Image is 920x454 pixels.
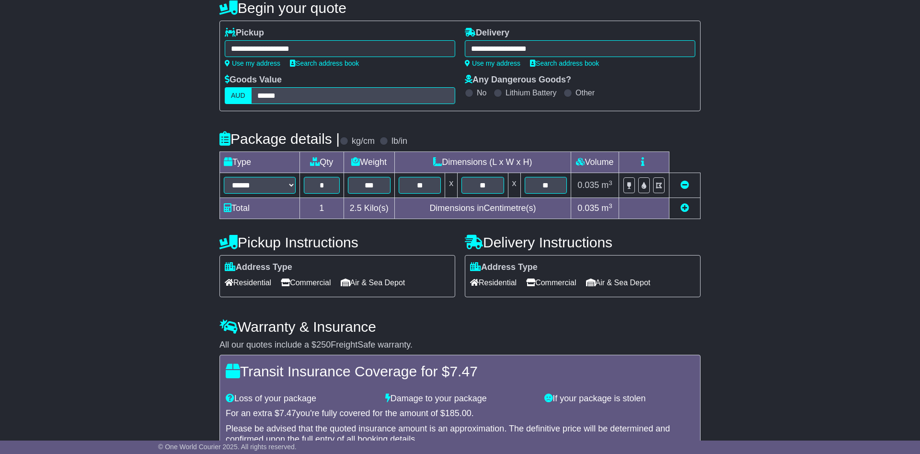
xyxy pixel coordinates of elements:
[609,179,612,186] sup: 3
[225,59,280,67] a: Use my address
[508,173,520,198] td: x
[219,234,455,250] h4: Pickup Instructions
[465,59,520,67] a: Use my address
[680,180,689,190] a: Remove this item
[449,363,477,379] span: 7.47
[391,136,407,147] label: lb/in
[577,180,599,190] span: 0.035
[300,198,344,219] td: 1
[225,87,252,104] label: AUD
[601,180,612,190] span: m
[344,198,394,219] td: Kilo(s)
[506,88,557,97] label: Lithium Battery
[586,275,651,290] span: Air & Sea Depot
[225,28,264,38] label: Pickup
[526,275,576,290] span: Commercial
[540,394,699,404] div: If your package is stolen
[445,408,471,418] span: 185.00
[226,363,694,379] h4: Transit Insurance Coverage for $
[225,262,292,273] label: Address Type
[219,319,701,335] h4: Warranty & Insurance
[352,136,375,147] label: kg/cm
[445,173,458,198] td: x
[219,131,340,147] h4: Package details |
[465,75,571,85] label: Any Dangerous Goods?
[571,152,619,173] td: Volume
[221,394,380,404] div: Loss of your package
[279,408,296,418] span: 7.47
[465,28,509,38] label: Delivery
[225,75,282,85] label: Goods Value
[601,203,612,213] span: m
[577,203,599,213] span: 0.035
[341,275,405,290] span: Air & Sea Depot
[225,275,271,290] span: Residential
[470,275,517,290] span: Residential
[290,59,359,67] a: Search address book
[300,152,344,173] td: Qty
[220,152,300,173] td: Type
[465,234,701,250] h4: Delivery Instructions
[609,202,612,210] sup: 3
[226,408,694,419] div: For an extra $ you're fully covered for the amount of $ .
[344,152,394,173] td: Weight
[575,88,595,97] label: Other
[470,262,538,273] label: Address Type
[220,198,300,219] td: Total
[394,198,571,219] td: Dimensions in Centimetre(s)
[350,203,362,213] span: 2.5
[158,443,297,451] span: © One World Courier 2025. All rights reserved.
[226,424,694,444] div: Please be advised that the quoted insurance amount is an approximation. The definitive price will...
[281,275,331,290] span: Commercial
[394,152,571,173] td: Dimensions (L x W x H)
[380,394,540,404] div: Damage to your package
[219,340,701,350] div: All our quotes include a $ FreightSafe warranty.
[316,340,331,349] span: 250
[530,59,599,67] a: Search address book
[680,203,689,213] a: Add new item
[477,88,486,97] label: No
